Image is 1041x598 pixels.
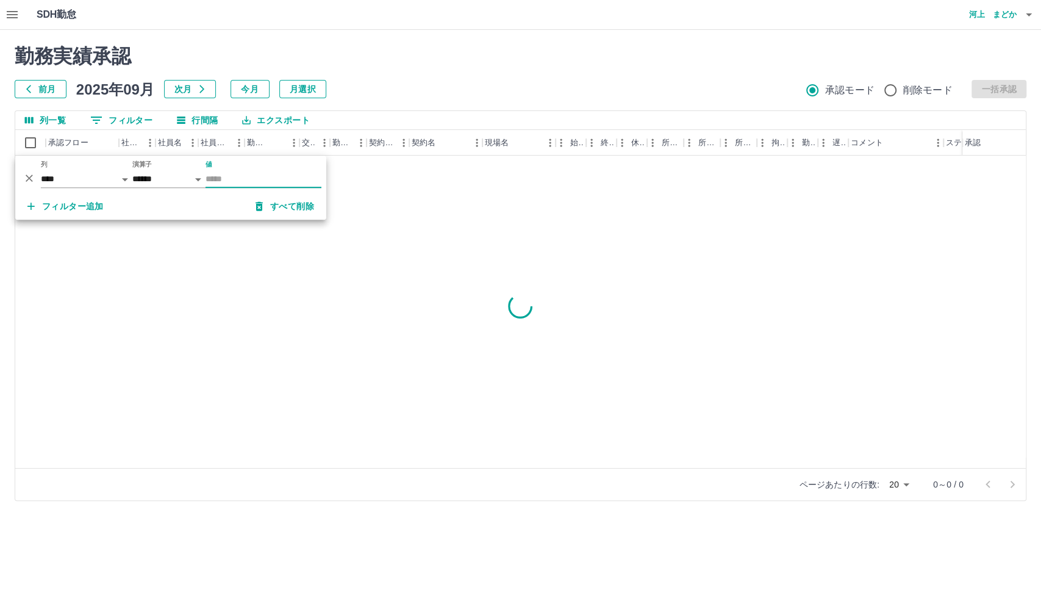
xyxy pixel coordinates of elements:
[369,130,395,156] div: 契約コード
[20,169,38,187] button: 削除
[184,134,202,152] button: メニュー
[279,80,326,98] button: 月選択
[787,130,818,156] div: 勤務
[315,134,334,152] button: メニュー
[230,134,248,152] button: メニュー
[684,130,720,156] div: 所定終業
[246,195,324,217] button: すべて削除
[832,130,846,156] div: 遅刻等
[299,130,330,156] div: 交通費
[232,111,319,129] button: エクスポート
[395,134,413,152] button: メニュー
[167,111,227,129] button: 行間隔
[18,195,113,217] button: フィルター追加
[352,134,370,152] button: メニュー
[330,130,367,156] div: 勤務区分
[121,130,141,156] div: 社員番号
[757,130,787,156] div: 拘束
[735,130,754,156] div: 所定休憩
[818,130,848,156] div: 遅刻等
[800,478,879,491] p: ページあたりの行数:
[848,130,943,156] div: コメント
[929,134,947,152] button: メニュー
[198,130,245,156] div: 社員区分
[206,160,212,169] label: 値
[285,134,303,152] button: メニュー
[933,478,964,491] p: 0～0 / 0
[541,134,559,152] button: メニュー
[698,130,718,156] div: 所定終業
[46,130,119,156] div: 承認フロー
[771,130,785,156] div: 拘束
[201,130,230,156] div: 社員区分
[231,80,270,98] button: 今月
[586,130,617,156] div: 終業
[570,130,584,156] div: 始業
[631,130,645,156] div: 休憩
[119,130,156,156] div: 社員番号
[247,130,268,156] div: 勤務日
[302,130,315,156] div: 交通費
[802,130,815,156] div: 勤務
[851,130,883,156] div: コメント
[962,130,1026,156] div: 承認
[245,130,299,156] div: 勤務日
[15,156,326,220] div: フィルター表示
[903,83,953,98] span: 削除モード
[76,80,154,98] h5: 2025年09月
[158,130,182,156] div: 社員名
[80,111,162,129] button: フィルター表示
[647,130,684,156] div: 所定開始
[468,134,486,152] button: メニュー
[48,130,88,156] div: 承認フロー
[412,130,435,156] div: 契約名
[662,130,681,156] div: 所定開始
[367,130,409,156] div: 契約コード
[482,130,556,156] div: 現場名
[601,130,614,156] div: 終業
[268,134,285,151] button: ソート
[825,83,875,98] span: 承認モード
[41,160,48,169] label: 列
[132,160,152,169] label: 演算子
[720,130,757,156] div: 所定休憩
[156,130,198,156] div: 社員名
[15,45,1026,68] h2: 勤務実績承認
[884,476,914,494] div: 20
[15,111,76,129] button: 列選択
[556,130,586,156] div: 始業
[164,80,216,98] button: 次月
[409,130,482,156] div: 契約名
[965,130,981,156] div: 承認
[141,134,159,152] button: メニュー
[485,130,509,156] div: 現場名
[15,80,66,98] button: 前月
[332,130,352,156] div: 勤務区分
[617,130,647,156] div: 休憩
